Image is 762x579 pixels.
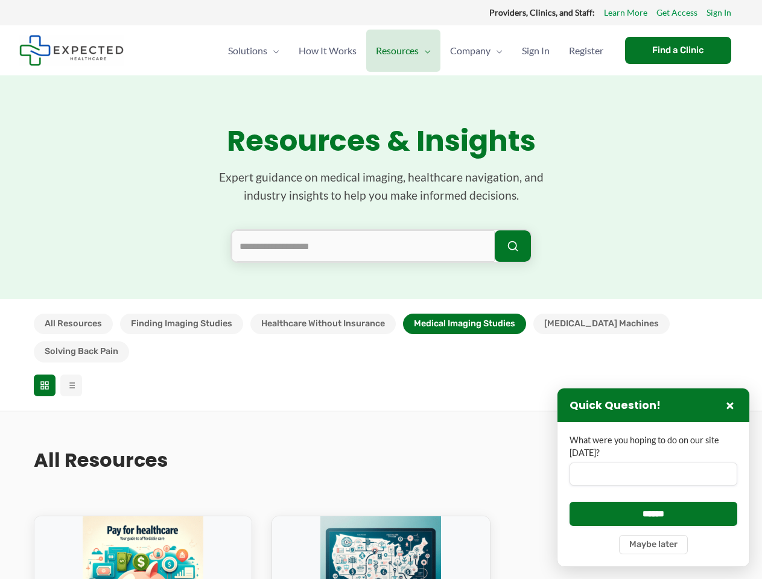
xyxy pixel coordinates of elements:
[450,30,491,72] span: Company
[723,398,737,413] button: Close
[656,5,697,21] a: Get Access
[366,30,440,72] a: ResourcesMenu Toggle
[569,30,603,72] span: Register
[533,314,670,334] button: [MEDICAL_DATA] Machines
[619,535,688,554] button: Maybe later
[559,30,613,72] a: Register
[34,448,168,473] h2: All Resources
[419,30,431,72] span: Menu Toggle
[120,314,243,334] button: Finding Imaging Studies
[267,30,279,72] span: Menu Toggle
[289,30,366,72] a: How It Works
[299,30,357,72] span: How It Works
[522,30,550,72] span: Sign In
[570,434,737,459] label: What were you hoping to do on our site [DATE]?
[706,5,731,21] a: Sign In
[403,314,526,334] button: Medical Imaging Studies
[250,314,396,334] button: Healthcare Without Insurance
[228,30,267,72] span: Solutions
[218,30,289,72] a: SolutionsMenu Toggle
[604,5,647,21] a: Learn More
[440,30,512,72] a: CompanyMenu Toggle
[376,30,419,72] span: Resources
[19,35,124,66] img: Expected Healthcare Logo - side, dark font, small
[512,30,559,72] a: Sign In
[489,7,595,17] strong: Providers, Clinics, and Staff:
[625,37,731,64] a: Find a Clinic
[570,399,661,413] h3: Quick Question!
[491,30,503,72] span: Menu Toggle
[34,341,129,362] button: Solving Back Pain
[34,124,729,159] h1: Resources & Insights
[218,30,613,72] nav: Primary Site Navigation
[34,314,113,334] button: All Resources
[200,168,562,205] p: Expert guidance on medical imaging, healthcare navigation, and industry insights to help you make...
